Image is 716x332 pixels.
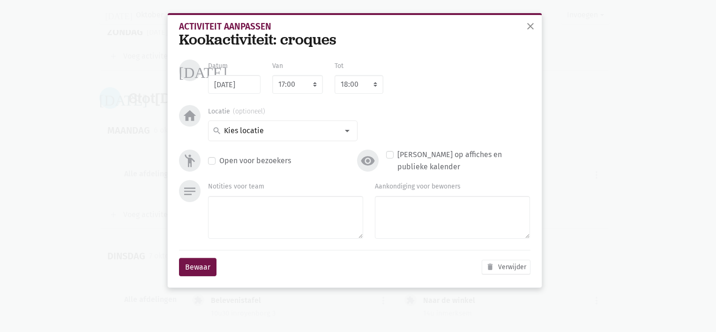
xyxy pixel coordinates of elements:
div: Kookactiviteit: croques [179,31,530,48]
i: emoji_people [182,153,197,168]
i: notes [182,184,197,199]
div: Activiteit aanpassen [179,23,530,31]
i: delete [486,263,494,271]
label: Van [272,61,283,71]
label: Open voor bezoekers [219,155,291,167]
label: [PERSON_NAME] op affiches en publieke kalender [397,149,530,173]
input: Kies locatie [223,125,338,137]
button: sluiten [521,17,540,38]
button: Bewaar [179,258,216,277]
label: Datum [208,61,228,71]
label: Tot [335,61,343,71]
label: Locatie [208,106,265,117]
label: Notities voor team [208,181,264,192]
i: visibility [360,153,375,168]
span: close [525,21,536,32]
label: Aankondiging voor bewoners [375,181,461,192]
button: Verwijder [482,260,530,274]
i: home [182,108,197,123]
i: [DATE] [179,63,227,78]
